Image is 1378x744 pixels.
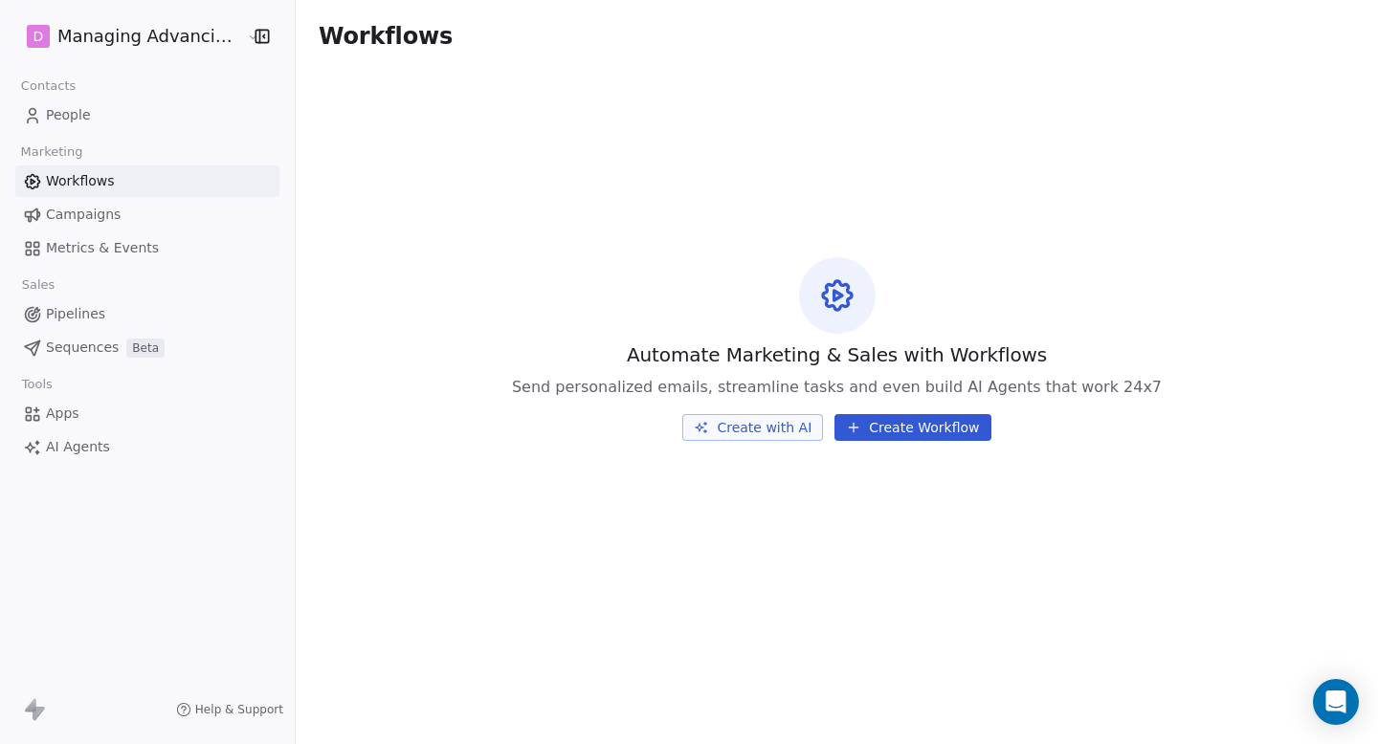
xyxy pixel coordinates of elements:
[15,232,279,264] a: Metrics & Events
[15,398,279,429] a: Apps
[176,702,283,717] a: Help & Support
[15,431,279,463] a: AI Agents
[1313,679,1359,725] div: Open Intercom Messenger
[319,23,453,50] span: Workflows
[33,27,44,46] span: D
[15,332,279,363] a: SequencesBeta
[682,414,823,441] button: Create with AI
[46,404,79,424] span: Apps
[46,304,105,324] span: Pipelines
[15,199,279,230] a: Campaigns
[23,20,233,53] button: DManaging Advancing Wealth
[12,72,84,100] span: Contacts
[15,298,279,330] a: Pipelines
[46,105,91,125] span: People
[512,376,1162,399] span: Send personalized emails, streamline tasks and even build AI Agents that work 24x7
[57,24,242,49] span: Managing Advancing Wealth
[13,271,63,299] span: Sales
[12,138,91,166] span: Marketing
[46,171,115,191] span: Workflows
[46,238,159,258] span: Metrics & Events
[195,702,283,717] span: Help & Support
[46,205,121,225] span: Campaigns
[627,341,1047,368] span: Automate Marketing & Sales with Workflows
[13,370,60,399] span: Tools
[15,99,279,131] a: People
[46,437,110,457] span: AI Agents
[15,165,279,197] a: Workflows
[46,338,119,358] span: Sequences
[834,414,990,441] button: Create Workflow
[126,339,165,358] span: Beta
